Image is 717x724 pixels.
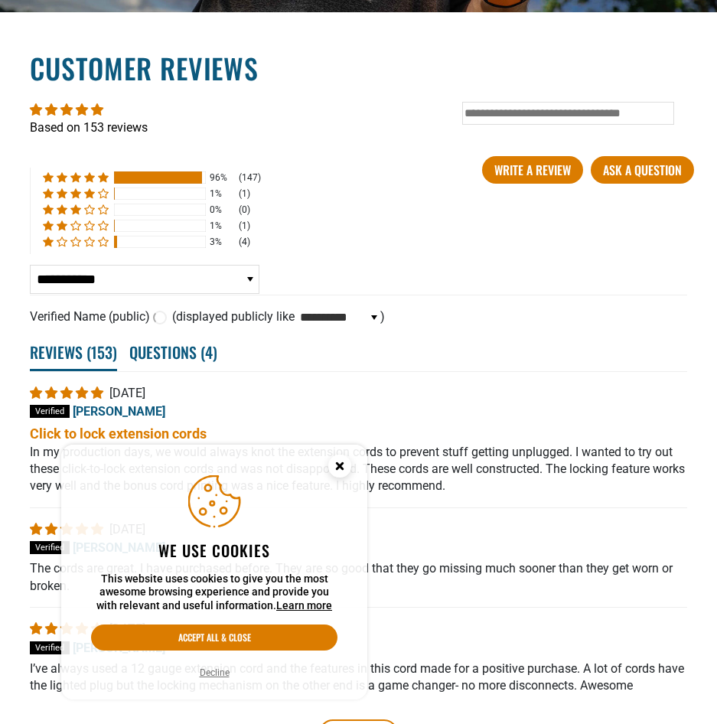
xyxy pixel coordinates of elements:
span: Reviews ( ) [30,335,117,371]
div: (1) [239,188,250,201]
div: 3% [210,236,234,249]
span: 153 [91,341,112,364]
span: 5 star review [30,522,106,536]
div: 96% (147) reviews with 5 star rating [43,171,109,184]
p: This website uses cookies to give you the most awesome browsing experience and provide you with r... [91,572,337,613]
input: Type in keyword and press enter... [462,102,674,125]
span: Questions ( ) [129,335,217,369]
select: Sort dropdown [30,265,259,294]
span: ( ) [172,309,385,324]
div: 1% [210,220,234,233]
p: I’ve always used a 12 gauge extension cord and the features in this cord made for a positive purc... [30,660,687,695]
div: (4) [239,236,250,249]
b: Click to lock extension cords [30,424,687,443]
span: 4 [205,341,213,364]
p: In my production days, we would always knot the extension cords to prevent stuff getting unplugge... [30,444,687,495]
label: displayed publicly like [176,311,295,323]
button: Decline [195,665,234,680]
a: Based on 153 reviews [30,120,148,135]
div: Average rating is 4.87 stars [30,101,687,119]
p: The cords are great. I have purchased before. They are so good that they go missing much sooner t... [30,560,687,595]
h2: Customer Reviews [30,49,687,87]
div: 96% [210,171,234,184]
h2: We use cookies [91,540,337,560]
button: Accept all & close [91,625,337,651]
a: Learn more [276,599,332,611]
div: 1% (1) reviews with 4 star rating [43,188,109,201]
a: Ask a question [591,156,694,184]
span: [DATE] [109,386,145,400]
span: [PERSON_NAME] [73,404,165,419]
a: Write A Review [482,156,583,184]
span: 5 star review [30,621,106,636]
div: (1) [239,220,250,233]
aside: Cookie Consent [61,445,367,700]
label: Verified Name (public) [30,311,167,324]
div: (147) [239,171,261,184]
div: 1% [210,188,234,201]
div: 3% (4) reviews with 1 star rating [43,236,109,249]
div: 1% (1) reviews with 2 star rating [43,220,109,233]
span: 5 star review [30,386,106,400]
